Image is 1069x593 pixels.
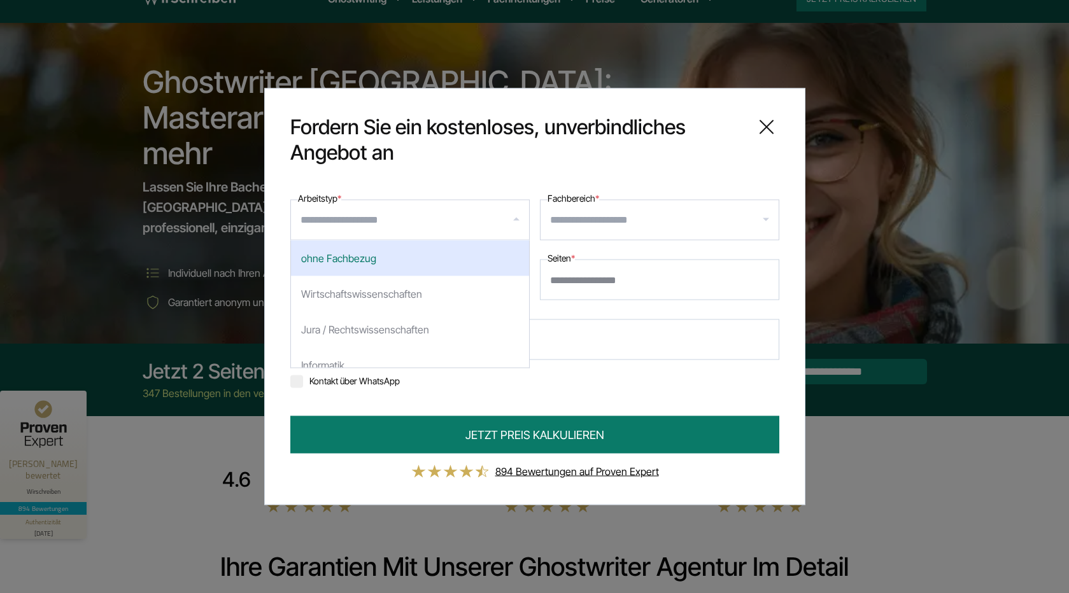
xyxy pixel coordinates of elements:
[298,191,341,206] label: Arbeitstyp
[548,251,575,266] label: Seiten
[291,347,529,383] div: Informatik
[291,241,529,276] div: ohne Fachbezug
[495,465,659,478] a: 894 Bewertungen auf Proven Expert
[291,276,529,312] div: Wirtschaftswissenschaften
[290,416,779,454] button: JETZT PREIS KALKULIEREN
[291,312,529,347] div: Jura / Rechtswissenschaften
[290,375,400,386] label: Kontakt über WhatsApp
[290,115,744,165] span: Fordern Sie ein kostenloses, unverbindliches Angebot an
[548,191,599,206] label: Fachbereich
[465,426,604,443] span: JETZT PREIS KALKULIEREN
